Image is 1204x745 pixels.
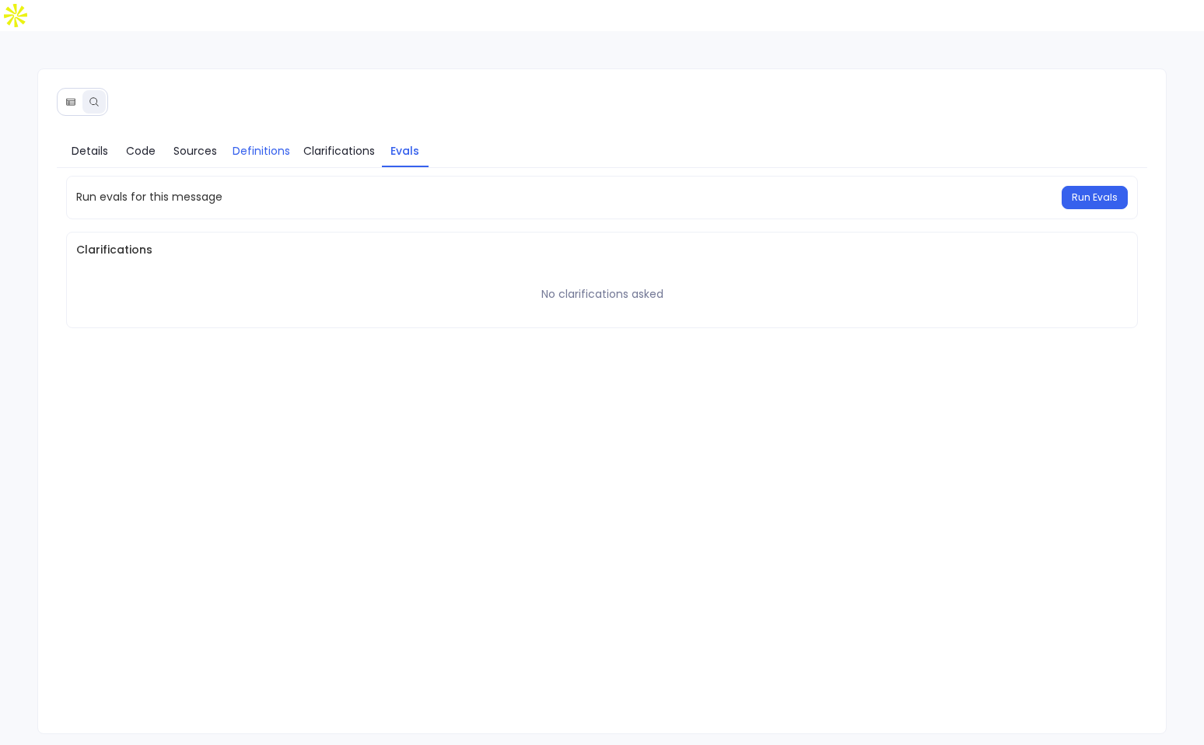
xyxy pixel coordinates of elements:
[303,142,375,159] span: Clarifications
[173,142,217,159] span: Sources
[390,142,419,159] span: Evals
[126,142,156,159] span: Code
[233,142,290,159] span: Definitions
[72,142,108,159] span: Details
[76,242,1128,258] span: Clarifications
[1062,186,1128,209] button: Run Evals
[76,189,222,205] span: Run evals for this message
[1072,191,1118,204] span: Run Evals
[541,286,663,303] div: No clarifications asked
